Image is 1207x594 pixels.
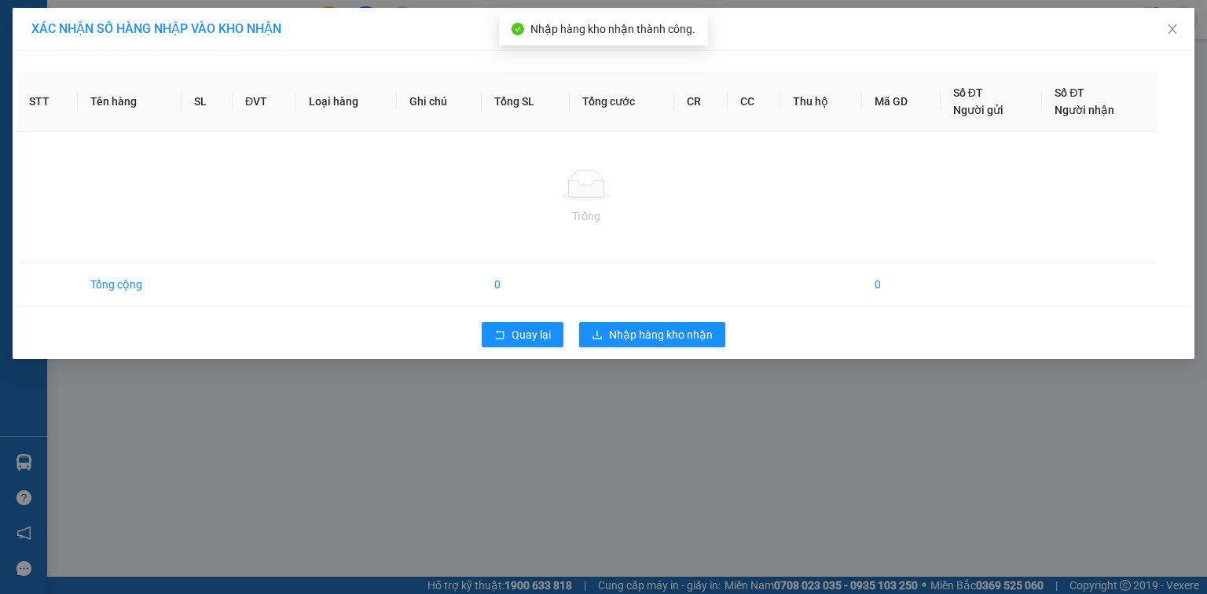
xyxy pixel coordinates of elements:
[233,71,296,132] th: ĐVT
[482,71,570,132] th: Tổng SL
[609,326,713,343] span: Nhập hàng kho nhận
[862,71,941,132] th: Mã GD
[482,263,570,306] td: 0
[78,71,182,132] th: Tên hàng
[1055,86,1084,99] span: Số ĐT
[862,263,941,306] td: 0
[1150,8,1194,52] button: Close
[1166,23,1179,35] span: close
[29,207,1144,225] div: Trống
[17,71,78,132] th: STT
[579,322,725,347] button: downloadNhập hàng kho nhận
[953,104,1003,116] span: Người gửi
[512,23,524,35] span: check-circle
[397,71,482,132] th: Ghi chú
[31,21,281,36] span: XÁC NHẬN SỐ HÀNG NHẬP VÀO KHO NHẬN
[512,326,551,343] span: Quay lại
[953,86,983,99] span: Số ĐT
[728,71,780,132] th: CC
[570,71,674,132] th: Tổng cước
[780,71,862,132] th: Thu hộ
[182,71,233,132] th: SL
[530,23,695,35] span: Nhập hàng kho nhận thành công.
[494,329,505,342] span: rollback
[1055,104,1114,116] span: Người nhận
[592,329,603,342] span: download
[78,263,182,306] td: Tổng cộng
[674,71,727,132] th: CR
[482,322,563,347] button: rollbackQuay lại
[296,71,397,132] th: Loại hàng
